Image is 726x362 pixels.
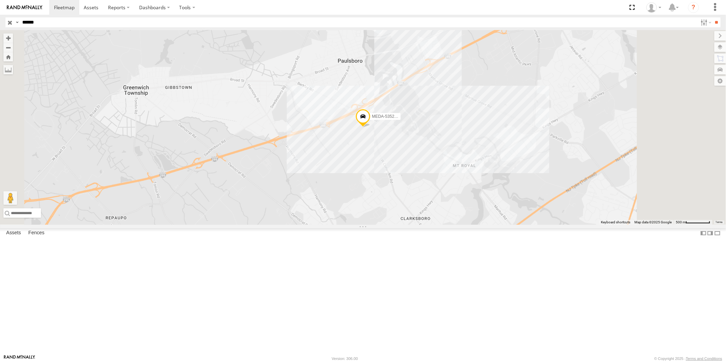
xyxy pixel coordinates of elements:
[714,76,726,86] label: Map Settings
[332,357,358,361] div: Version: 306.00
[634,220,672,224] span: Map data ©2025 Google
[688,2,699,13] i: ?
[3,65,13,74] label: Measure
[716,221,723,224] a: Terms (opens in new tab)
[25,228,48,238] label: Fences
[3,191,17,205] button: Drag Pegman onto the map to open Street View
[3,33,13,43] button: Zoom in
[4,355,35,362] a: Visit our Website
[3,228,24,238] label: Assets
[676,220,686,224] span: 500 m
[7,5,42,10] img: rand-logo.svg
[14,17,20,27] label: Search Query
[707,228,714,238] label: Dock Summary Table to the Right
[3,52,13,61] button: Zoom Home
[714,228,721,238] label: Hide Summary Table
[686,357,722,361] a: Terms and Conditions
[644,2,664,13] div: Jennifer Albro
[601,220,630,225] button: Keyboard shortcuts
[372,114,411,119] span: MEDA-535219-Swing
[698,17,713,27] label: Search Filter Options
[654,357,722,361] div: © Copyright 2025 -
[700,228,707,238] label: Dock Summary Table to the Left
[674,220,712,225] button: Map Scale: 500 m per 68 pixels
[3,43,13,52] button: Zoom out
